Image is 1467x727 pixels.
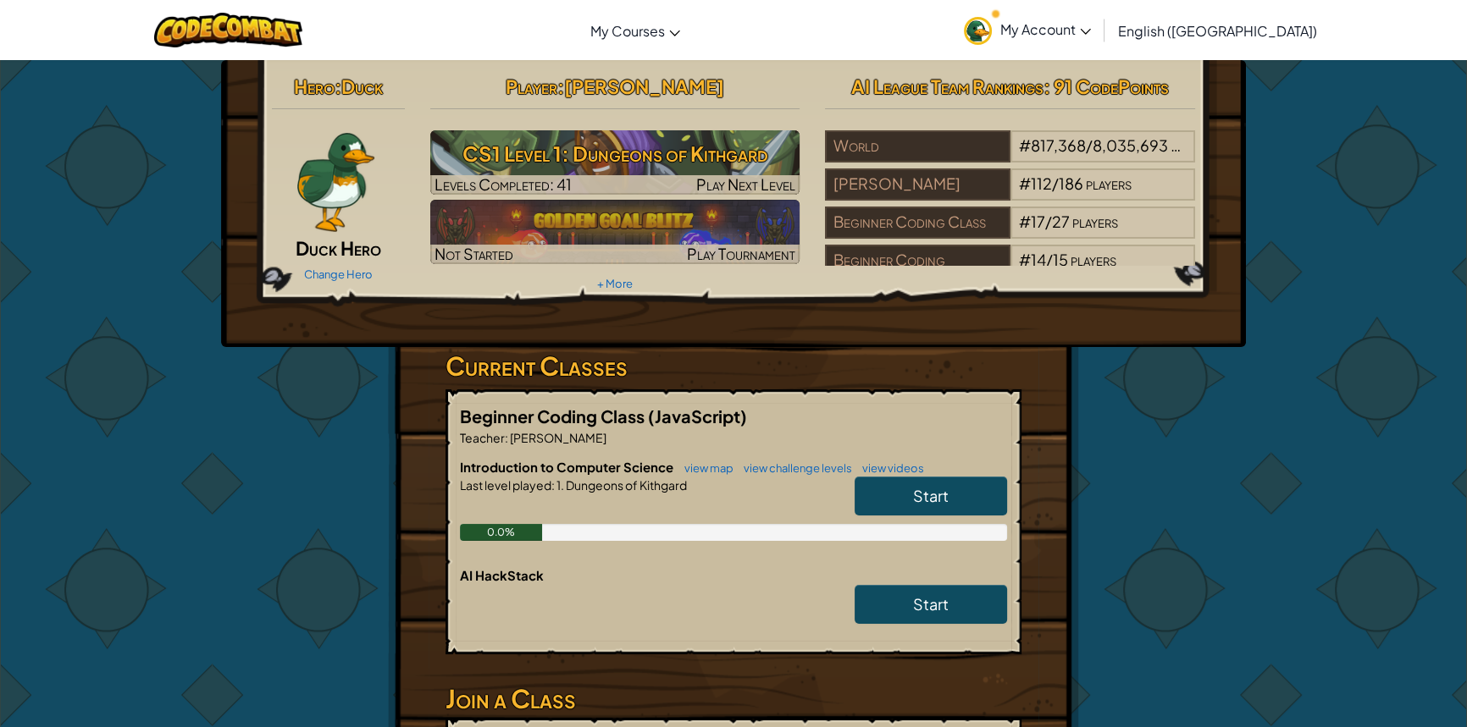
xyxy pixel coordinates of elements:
[296,236,381,260] span: Duck Hero
[851,74,1044,98] span: AI League Team Rankings
[460,430,505,445] span: Teacher
[506,74,557,98] span: Player
[294,130,376,232] img: duck_paper_doll.png
[430,130,800,195] a: Play Next Level
[1093,135,1168,155] span: 8,035,693
[825,168,1010,201] div: [PERSON_NAME]
[460,524,542,541] div: 0.0%
[1031,173,1052,193] span: 112
[446,680,1021,718] h3: Join a Class
[508,430,606,445] span: [PERSON_NAME]
[1019,135,1031,155] span: #
[430,130,800,195] img: CS1 Level 1: Dungeons of Kithgard
[1118,22,1317,40] span: English ([GEOGRAPHIC_DATA])
[1071,250,1116,269] span: players
[1053,250,1068,269] span: 15
[294,74,335,98] span: Hero
[1019,212,1031,231] span: #
[564,74,724,98] span: [PERSON_NAME]
[430,135,800,173] h3: CS1 Level 1: Dungeons of Kithgard
[1019,173,1031,193] span: #
[460,459,676,475] span: Introduction to Computer Science
[1031,250,1046,269] span: 14
[1052,173,1059,193] span: /
[825,207,1010,239] div: Beginner Coding Class
[1110,8,1326,53] a: English ([GEOGRAPHIC_DATA])
[460,477,551,493] span: Last level played
[564,477,687,493] span: Dungeons of Kithgard
[304,267,373,281] a: Change Hero
[590,22,665,40] span: My Courses
[582,8,689,53] a: My Courses
[597,277,633,290] a: + More
[505,430,508,445] span: :
[1086,173,1132,193] span: players
[1000,20,1091,38] span: My Account
[335,74,341,98] span: :
[557,74,564,98] span: :
[687,244,795,263] span: Play Tournament
[551,477,555,493] span: :
[430,200,800,264] img: Golden Goal
[854,461,924,475] a: view videos
[1044,74,1169,98] span: : 91 CodePoints
[676,461,733,475] a: view map
[430,200,800,264] a: Not StartedPlay Tournament
[1052,212,1070,231] span: 27
[435,174,572,194] span: Levels Completed: 41
[955,3,1099,57] a: My Account
[1031,212,1045,231] span: 17
[154,13,302,47] img: CodeCombat logo
[1059,173,1083,193] span: 186
[1031,135,1086,155] span: 817,368
[825,223,1195,242] a: Beginner Coding Class#17/27players
[1086,135,1093,155] span: /
[460,567,544,583] span: AI HackStack
[855,585,1007,624] a: Start
[1171,135,1216,155] span: players
[825,185,1195,204] a: [PERSON_NAME]#112/186players
[1045,212,1052,231] span: /
[825,130,1010,162] div: World
[825,245,1010,277] div: Beginner Coding
[435,244,513,263] span: Not Started
[825,261,1195,280] a: Beginner Coding#14/15players
[1072,212,1118,231] span: players
[341,74,383,98] span: Duck
[1046,250,1053,269] span: /
[446,347,1021,385] h3: Current Classes
[735,461,852,475] a: view challenge levels
[648,405,747,427] span: (JavaScript)
[460,405,648,427] span: Beginner Coding Class
[964,17,992,45] img: avatar
[1019,250,1031,269] span: #
[825,146,1195,166] a: World#817,368/8,035,693players
[696,174,795,194] span: Play Next Level
[913,486,949,505] span: Start
[555,477,564,493] span: 1.
[913,594,949,614] span: Start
